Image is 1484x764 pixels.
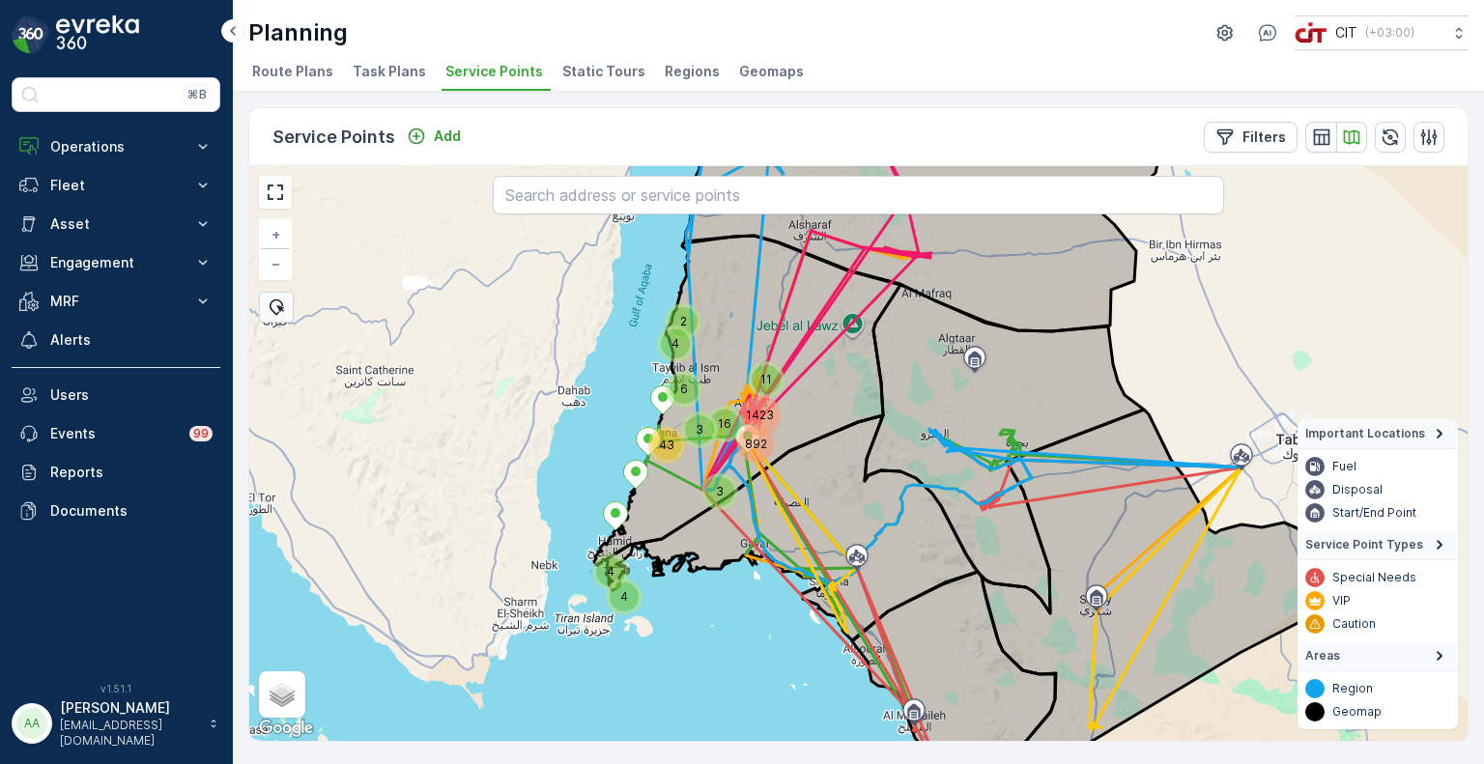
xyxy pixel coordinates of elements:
p: ⌘B [187,87,207,102]
button: Add [399,125,469,148]
p: Special Needs [1332,570,1416,585]
div: 892 [741,430,753,441]
a: Layers [261,673,303,716]
p: Reports [50,463,213,482]
p: Engagement [50,253,182,272]
span: Task Plans [353,62,426,81]
p: Operations [50,137,182,156]
p: Planning [248,17,348,48]
a: Documents [12,492,220,530]
div: 3 [705,477,734,506]
div: 11 [752,365,763,377]
img: cit-logo_pOk6rL0.png [1295,22,1327,43]
span: v 1.51.1 [12,683,220,694]
button: Asset [12,205,220,243]
button: Engagement [12,243,220,282]
div: 3 [685,415,714,444]
p: Disposal [1332,482,1383,497]
div: 4 [610,582,639,611]
span: Route Plans [252,62,333,81]
div: 6 [670,375,699,404]
div: 1423 [744,399,777,432]
p: Add [434,127,461,146]
span: Important Locations [1305,426,1425,441]
a: Zoom In [261,220,290,249]
a: Users [12,376,220,414]
span: Service Points [445,62,543,81]
p: Fleet [50,176,182,195]
div: 2 [669,307,698,336]
p: [EMAIL_ADDRESS][DOMAIN_NAME] [60,718,199,749]
div: 43 [652,431,664,442]
img: logo_dark-DEwI_e13.png [56,15,139,54]
div: 3 [685,415,697,427]
div: 4 [596,557,608,569]
span: Static Tours [562,62,645,81]
p: Filters [1242,127,1286,147]
div: 892 [741,430,770,459]
div: 43 [652,431,681,460]
span: Service Point Types [1305,537,1423,552]
div: 6 [670,375,681,386]
span: + [271,226,280,242]
span: Geomaps [739,62,804,81]
div: 16 [710,410,739,439]
summary: Areas [1298,641,1458,671]
p: Documents [50,501,213,521]
p: Service Points [272,124,395,151]
a: Reports [12,453,220,492]
p: VIP [1332,593,1351,608]
div: 16 [710,410,722,421]
p: Caution [1332,616,1376,632]
div: 4 [661,329,672,341]
div: 3 [705,477,717,489]
div: Bulk Select [259,292,294,323]
div: 1423 [744,399,756,410]
p: 99 [193,426,209,441]
p: MRF [50,292,182,311]
p: Geomap [1332,704,1382,720]
button: AA[PERSON_NAME][EMAIL_ADDRESS][DOMAIN_NAME] [12,698,220,749]
p: Users [50,385,213,405]
button: Filters [1204,122,1298,153]
span: Areas [1305,648,1340,664]
div: 2 [669,307,680,319]
button: Fleet [12,166,220,205]
p: Region [1332,681,1373,696]
div: 4 [596,557,625,586]
p: Start/End Point [1332,505,1416,521]
div: AA [16,708,47,739]
a: Alerts [12,321,220,359]
p: Alerts [50,330,213,350]
button: MRF [12,282,220,321]
p: Asset [50,214,182,234]
img: Google [254,716,318,741]
a: Zoom Out [261,249,290,278]
a: Events99 [12,414,220,453]
p: Fuel [1332,459,1356,474]
input: Search address or service points [493,176,1224,214]
button: CIT(+03:00) [1295,15,1469,50]
summary: Service Point Types [1298,530,1458,560]
img: logo [12,15,50,54]
div: 4 [610,582,621,594]
p: [PERSON_NAME] [60,698,199,718]
div: 4 [661,329,690,358]
span: Regions [665,62,720,81]
summary: Important Locations [1298,419,1458,449]
p: Events [50,424,178,443]
p: CIT [1335,23,1357,42]
div: 11 [752,365,781,394]
a: View Fullscreen [261,178,290,207]
button: Operations [12,127,220,166]
span: − [271,255,281,271]
a: Open this area in Google Maps (opens a new window) [254,716,318,741]
p: ( +03:00 ) [1365,25,1414,41]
